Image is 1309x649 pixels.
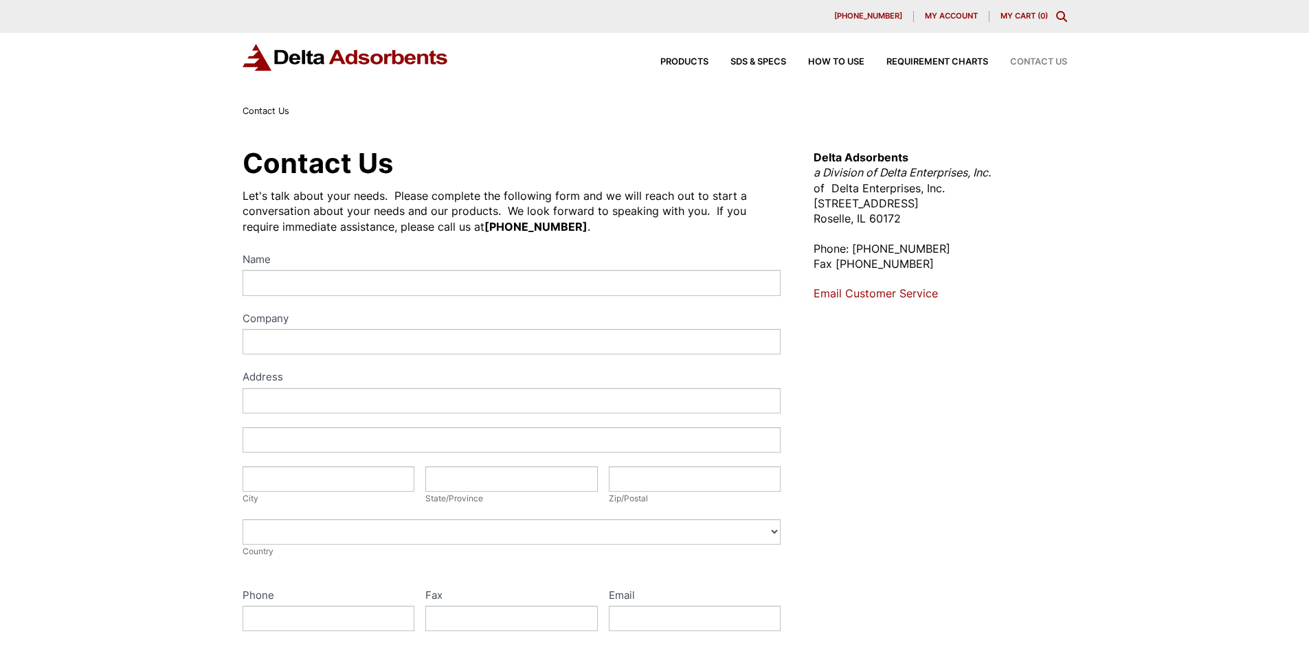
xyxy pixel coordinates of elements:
a: Products [638,58,708,67]
span: SDS & SPECS [730,58,786,67]
a: SDS & SPECS [708,58,786,67]
a: Email Customer Service [814,286,938,300]
label: Fax [425,587,598,606]
label: Email [609,587,781,606]
span: Contact Us [243,106,289,116]
h1: Contact Us [243,150,781,177]
span: Requirement Charts [886,58,988,67]
strong: Delta Adsorbents [814,150,908,164]
a: Contact Us [988,58,1067,67]
span: Contact Us [1010,58,1067,67]
p: Phone: [PHONE_NUMBER] Fax [PHONE_NUMBER] [814,241,1066,272]
span: [PHONE_NUMBER] [834,12,902,20]
div: Zip/Postal [609,492,781,505]
a: My Cart (0) [1000,11,1048,21]
a: Requirement Charts [864,58,988,67]
div: State/Province [425,492,598,505]
div: Address [243,368,781,388]
label: Name [243,251,781,271]
img: Delta Adsorbents [243,44,449,71]
span: How to Use [808,58,864,67]
span: My account [925,12,978,20]
div: Let's talk about your needs. Please complete the following form and we will reach out to start a ... [243,188,781,234]
div: Country [243,545,781,558]
em: a Division of Delta Enterprises, Inc. [814,166,991,179]
strong: [PHONE_NUMBER] [484,220,588,234]
span: 0 [1040,11,1045,21]
a: [PHONE_NUMBER] [823,11,914,22]
a: How to Use [786,58,864,67]
div: City [243,492,415,505]
div: Toggle Modal Content [1056,11,1067,22]
a: My account [914,11,989,22]
label: Phone [243,587,415,606]
span: Products [660,58,708,67]
label: Company [243,310,781,330]
p: of Delta Enterprises, Inc. [STREET_ADDRESS] Roselle, IL 60172 [814,150,1066,227]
